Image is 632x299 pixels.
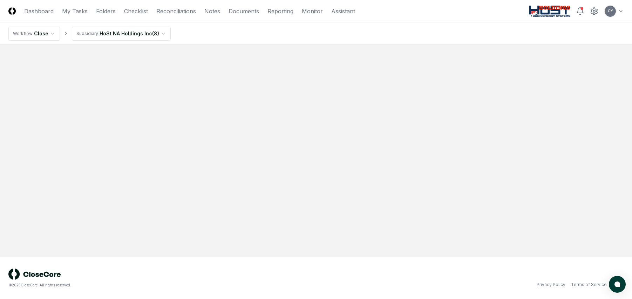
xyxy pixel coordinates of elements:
a: Checklist [124,7,148,15]
button: atlas-launcher [609,276,626,293]
a: Terms of Service [571,281,607,288]
nav: breadcrumb [8,27,171,41]
a: Dashboard [24,7,54,15]
span: CY [608,8,613,14]
a: My Tasks [62,7,88,15]
div: Subsidiary [76,30,98,37]
img: Logo [8,7,16,15]
a: Notes [204,7,220,15]
a: Reporting [267,7,293,15]
a: Reconciliations [156,7,196,15]
img: Host NA Holdings logo [529,6,571,17]
a: Monitor [302,7,323,15]
div: © 2025 CloseCore. All rights reserved. [8,283,316,288]
a: Folders [96,7,116,15]
a: Privacy Policy [537,281,565,288]
a: Documents [229,7,259,15]
a: Assistant [331,7,355,15]
div: Workflow [13,30,33,37]
img: logo [8,269,61,280]
button: CY [604,5,617,18]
